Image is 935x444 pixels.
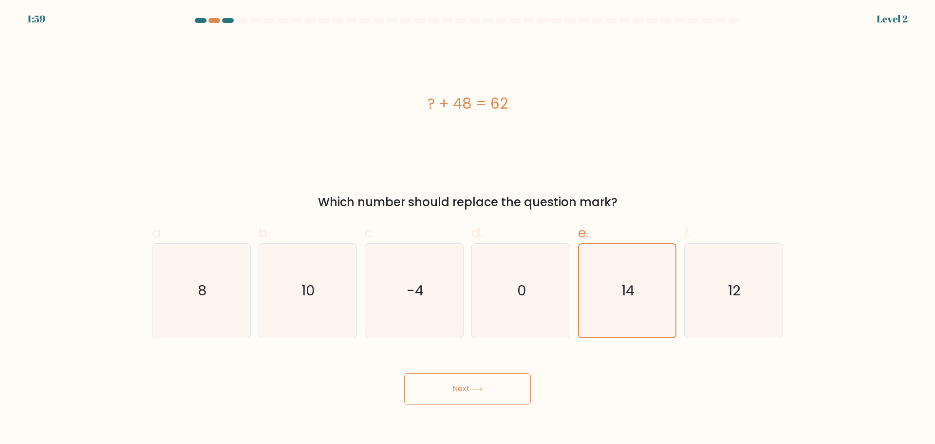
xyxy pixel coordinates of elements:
div: 1:59 [27,12,45,26]
span: c. [365,223,375,242]
div: Which number should replace the question mark? [158,193,777,211]
text: 10 [302,281,316,300]
div: Level 2 [877,12,908,26]
text: 8 [198,281,206,300]
text: 0 [517,281,526,300]
span: a. [152,223,164,242]
span: d. [471,223,483,242]
button: Next [404,373,531,405]
span: f. [684,223,691,242]
span: b. [259,223,270,242]
text: 12 [729,281,741,300]
text: 14 [621,281,635,300]
span: e. [578,223,589,242]
text: -4 [407,281,424,300]
div: ? + 48 = 62 [152,93,783,115]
